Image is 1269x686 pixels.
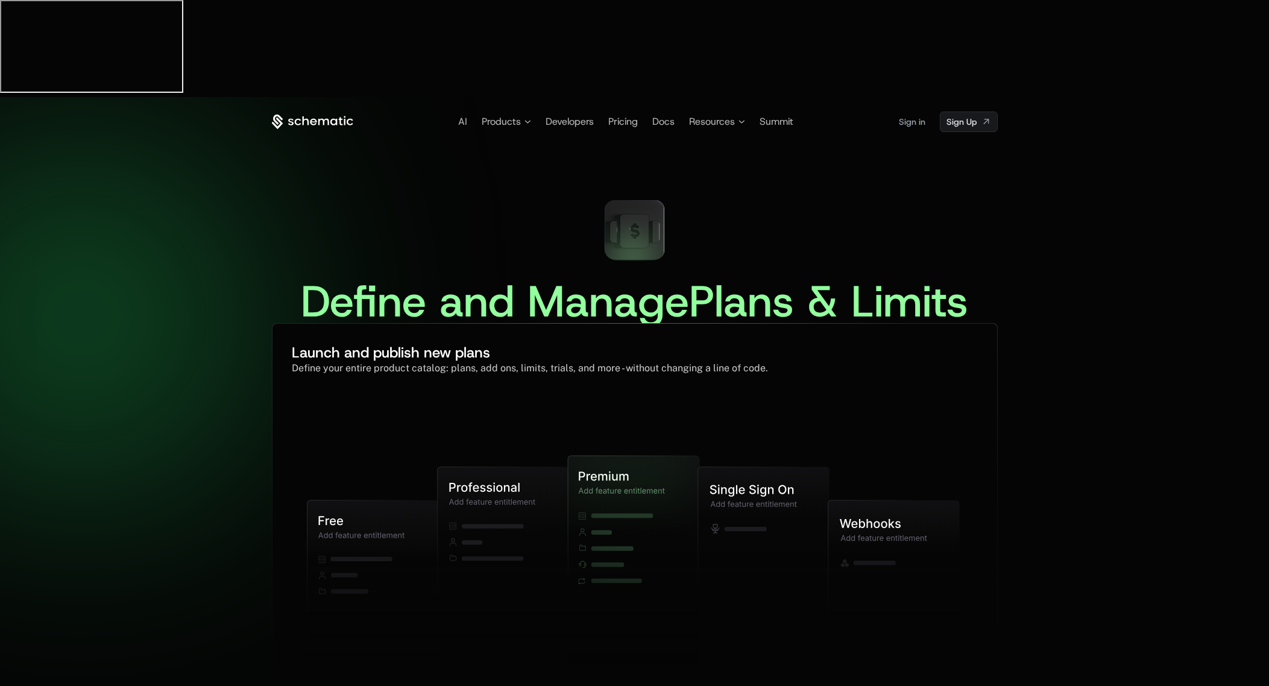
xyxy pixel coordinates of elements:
[292,343,490,362] span: Launch and publish new plans
[301,272,689,330] span: Define and Manage
[652,115,675,128] a: Docs
[546,115,594,128] a: Developers
[946,116,977,128] span: Sign Up
[482,115,521,129] span: Products
[689,115,735,129] span: Resources
[292,362,768,374] span: Define your entire product catalog: plans, add ons, limits, trials, and more - without changing a...
[458,115,467,128] a: AI
[689,272,968,330] span: Plans & Limits
[760,115,793,128] a: Summit
[608,115,638,128] a: Pricing
[899,112,925,131] a: Sign in
[940,112,998,132] a: [object Object]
